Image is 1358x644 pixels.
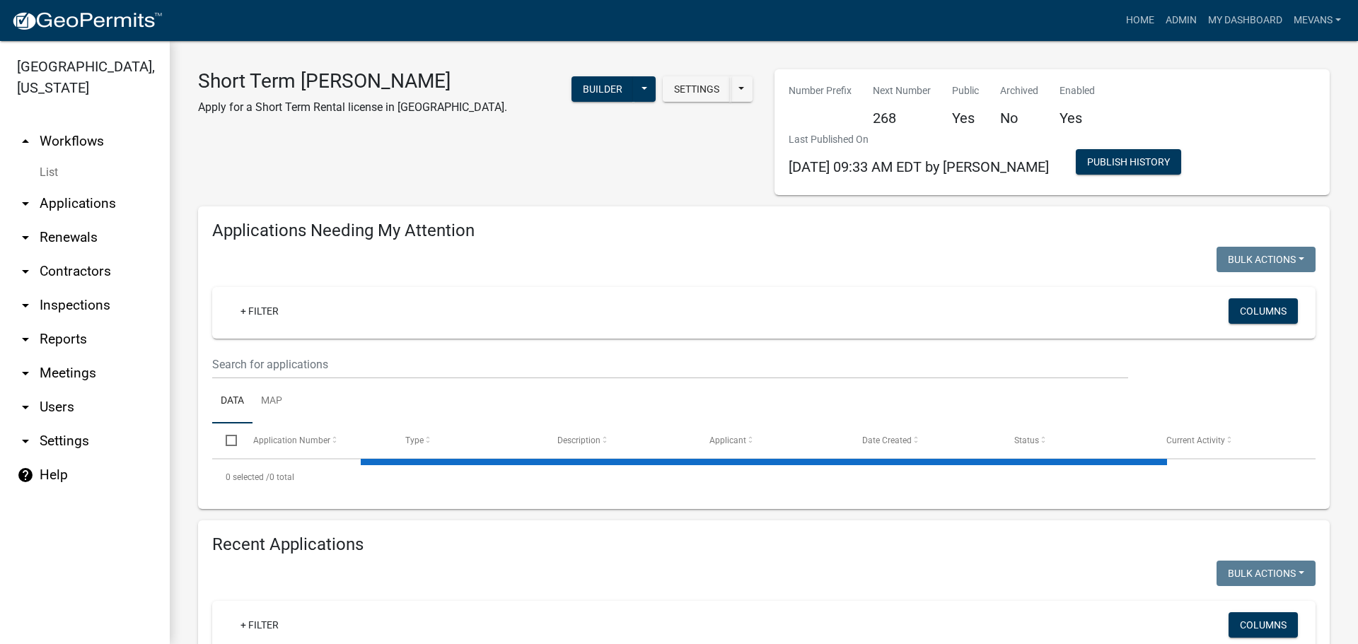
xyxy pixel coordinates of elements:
[789,132,1049,147] p: Last Published On
[198,69,507,93] h3: Short Term [PERSON_NAME]
[1060,83,1095,98] p: Enabled
[229,612,290,638] a: + Filter
[17,467,34,484] i: help
[1217,561,1316,586] button: Bulk Actions
[1202,7,1288,34] a: My Dashboard
[1166,435,1225,445] span: Current Activity
[17,229,34,246] i: arrow_drop_down
[873,83,931,98] p: Next Number
[17,433,34,450] i: arrow_drop_down
[1076,158,1181,169] wm-modal-confirm: Workflow Publish History
[1120,7,1160,34] a: Home
[212,423,239,457] datatable-header-cell: Select
[1229,298,1298,324] button: Columns
[848,423,1000,457] datatable-header-cell: Date Created
[1288,7,1347,34] a: Mevans
[1160,7,1202,34] a: Admin
[212,379,253,424] a: Data
[212,459,1316,495] div: 0 total
[1000,110,1038,127] h5: No
[226,472,269,482] span: 0 selected /
[198,99,507,116] p: Apply for a Short Term Rental license in [GEOGRAPHIC_DATA].
[557,435,600,445] span: Description
[253,379,291,424] a: Map
[789,83,852,98] p: Number Prefix
[17,399,34,416] i: arrow_drop_down
[392,423,544,457] datatable-header-cell: Type
[212,350,1128,379] input: Search for applications
[544,423,696,457] datatable-header-cell: Description
[17,195,34,212] i: arrow_drop_down
[873,110,931,127] h5: 268
[229,298,290,324] a: + Filter
[952,110,979,127] h5: Yes
[253,435,330,445] span: Application Number
[212,534,1316,555] h4: Recent Applications
[663,76,731,102] button: Settings
[1153,423,1305,457] datatable-header-cell: Current Activity
[212,221,1316,241] h4: Applications Needing My Attention
[1000,83,1038,98] p: Archived
[789,158,1049,175] span: [DATE] 09:33 AM EDT by [PERSON_NAME]
[1001,423,1153,457] datatable-header-cell: Status
[952,83,979,98] p: Public
[1014,435,1039,445] span: Status
[1060,110,1095,127] h5: Yes
[17,133,34,150] i: arrow_drop_up
[17,331,34,348] i: arrow_drop_down
[862,435,912,445] span: Date Created
[696,423,848,457] datatable-header-cell: Applicant
[239,423,391,457] datatable-header-cell: Application Number
[1229,612,1298,638] button: Columns
[17,263,34,280] i: arrow_drop_down
[571,76,634,102] button: Builder
[1217,247,1316,272] button: Bulk Actions
[17,297,34,314] i: arrow_drop_down
[405,435,424,445] span: Type
[709,435,746,445] span: Applicant
[17,365,34,382] i: arrow_drop_down
[1076,149,1181,175] button: Publish History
